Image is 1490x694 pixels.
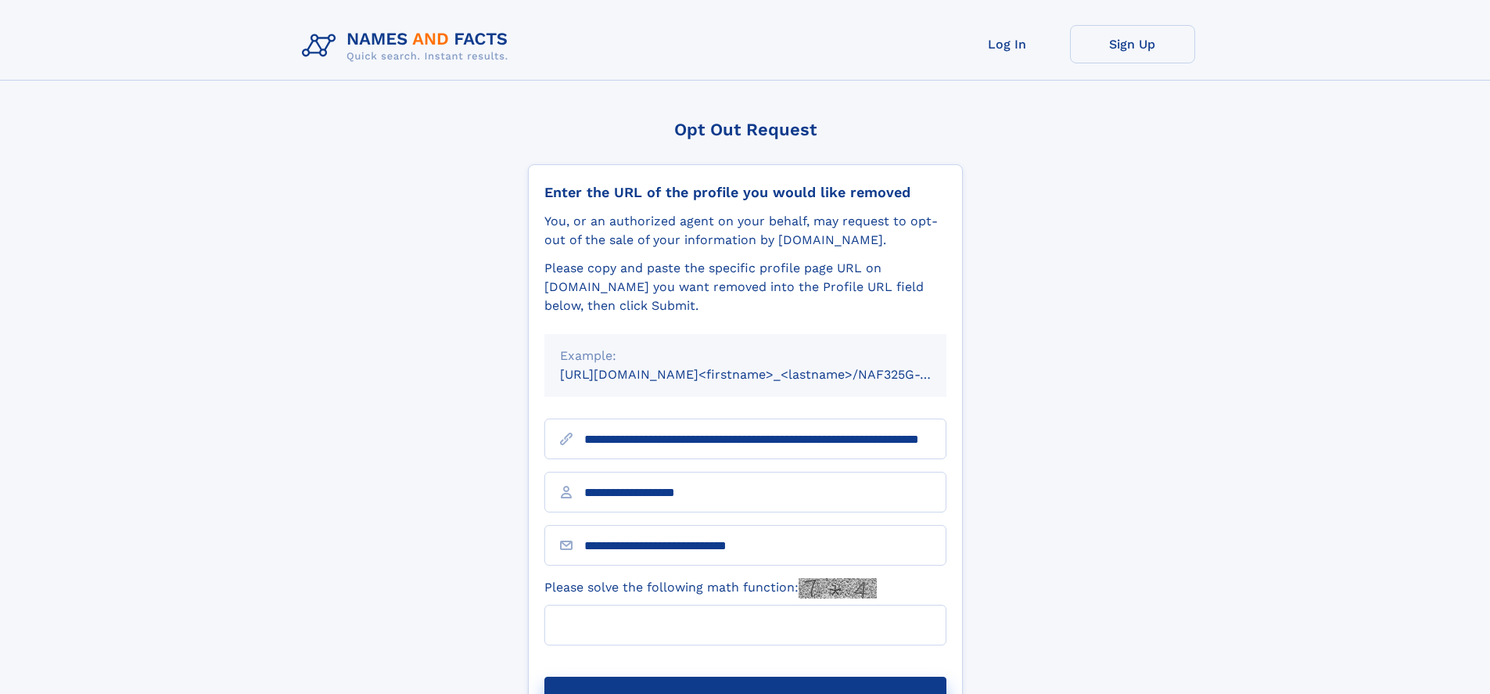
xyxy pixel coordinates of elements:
img: Logo Names and Facts [296,25,521,67]
div: Please copy and paste the specific profile page URL on [DOMAIN_NAME] you want removed into the Pr... [544,259,946,315]
label: Please solve the following math function: [544,578,877,599]
div: Opt Out Request [528,120,963,139]
div: Enter the URL of the profile you would like removed [544,184,946,201]
a: Log In [945,25,1070,63]
div: Example: [560,347,931,365]
small: [URL][DOMAIN_NAME]<firstname>_<lastname>/NAF325G-xxxxxxxx [560,367,976,382]
div: You, or an authorized agent on your behalf, may request to opt-out of the sale of your informatio... [544,212,946,250]
a: Sign Up [1070,25,1195,63]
